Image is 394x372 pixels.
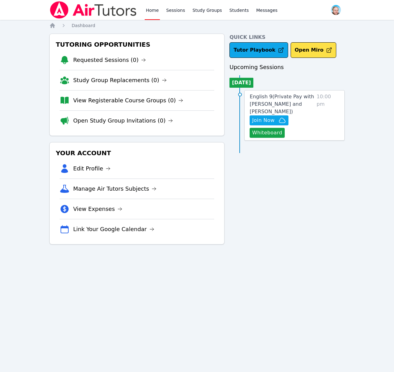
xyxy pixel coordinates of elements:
[73,76,167,85] a: Study Group Replacements (0)
[252,117,274,124] span: Join Now
[73,205,122,213] a: View Expenses
[72,23,95,28] span: Dashboard
[49,1,137,19] img: Air Tutors
[73,96,183,105] a: View Registerable Course Groups (0)
[229,34,345,41] h4: Quick Links
[73,116,173,125] a: Open Study Group Invitations (0)
[73,164,111,173] a: Edit Profile
[73,56,146,64] a: Requested Sessions (0)
[250,93,314,115] a: English 9(Private Pay with [PERSON_NAME] and [PERSON_NAME])
[55,147,220,159] h3: Your Account
[229,63,345,72] h3: Upcoming Sessions
[229,42,288,58] a: Tutor Playbook
[250,128,285,138] button: Whiteboard
[256,7,278,13] span: Messages
[250,94,314,114] span: English 9 ( Private Pay with [PERSON_NAME] and [PERSON_NAME] )
[229,78,253,88] li: [DATE]
[317,93,340,138] span: 10:00 pm
[55,39,220,50] h3: Tutoring Opportunities
[291,42,336,58] button: Open Miro
[250,115,288,125] button: Join Now
[73,184,157,193] a: Manage Air Tutors Subjects
[49,22,345,29] nav: Breadcrumb
[73,225,154,234] a: Link Your Google Calendar
[72,22,95,29] a: Dashboard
